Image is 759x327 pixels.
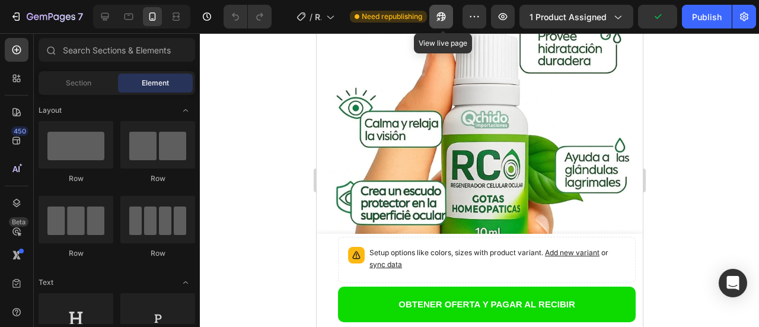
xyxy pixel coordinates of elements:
span: Toggle open [176,101,195,120]
div: 450 [11,126,28,136]
span: Toggle open [176,273,195,292]
span: Regenerador Celular Ocular [315,11,321,23]
span: Section [66,78,91,88]
div: Open Intercom Messenger [719,269,747,297]
button: 1 product assigned [519,5,633,28]
div: Row [120,173,195,184]
div: Row [120,248,195,259]
div: Undo/Redo [224,5,272,28]
div: Publish [692,11,722,23]
button: 7 [5,5,88,28]
input: Search Sections & Elements [39,38,195,62]
span: 1 product assigned [530,11,607,23]
span: Need republishing [362,11,422,22]
span: / [310,11,312,23]
iframe: Design area [317,33,643,327]
span: Element [142,78,169,88]
button: Publish [682,5,732,28]
span: Text [39,277,53,288]
p: 7 [78,9,83,24]
div: Row [39,248,113,259]
div: Beta [9,217,28,227]
span: Layout [39,105,62,116]
div: Row [39,173,113,184]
